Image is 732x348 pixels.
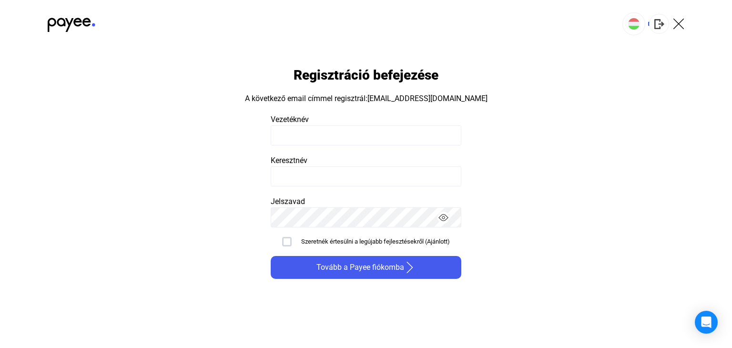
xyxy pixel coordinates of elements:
[404,262,416,273] img: arrow-right-white
[271,197,305,206] span: Jelszavad
[301,237,450,246] div: Szeretnék értesülni a legújabb fejlesztésekről (Ajánlott)
[649,14,669,34] button: logout-grey
[294,67,438,83] h1: Regisztráció befejezése
[654,19,664,29] img: logout-grey
[245,93,488,104] div: A következő email címmel regisztrál:
[673,18,684,30] img: X
[622,12,645,35] button: HU
[271,156,307,165] span: Keresztnév
[438,213,448,223] img: eyes-on.svg
[367,94,488,103] strong: [EMAIL_ADDRESS][DOMAIN_NAME]
[628,18,640,30] img: HU
[48,12,95,32] img: black-payee-blue-dot.svg
[271,256,461,279] button: Tovább a Payee fiókombaarrow-right-white
[695,311,718,334] div: Open Intercom Messenger
[271,115,309,124] span: Vezetéknév
[316,262,404,273] span: Tovább a Payee fiókomba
